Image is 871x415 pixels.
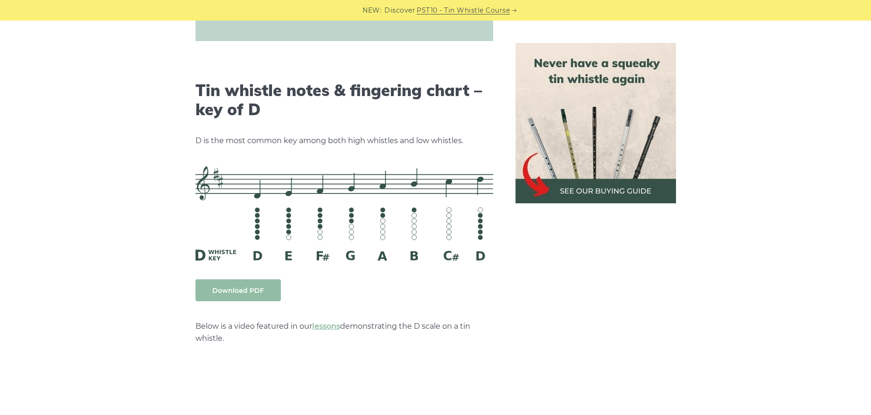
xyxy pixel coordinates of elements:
p: D is the most common key among both high whistles and low whistles. [195,135,493,147]
p: Below is a video featured in our demonstrating the D scale on a tin whistle. [195,320,493,345]
a: Download PDF [195,279,281,301]
a: lessons [312,322,340,331]
span: Discover [384,5,415,16]
a: PST10 - Tin Whistle Course [417,5,510,16]
img: D Whistle Fingering Chart And Notes [195,166,493,260]
h2: Tin whistle notes & fingering chart – key of D [195,81,493,119]
span: NEW: [362,5,382,16]
img: tin whistle buying guide [516,43,676,203]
